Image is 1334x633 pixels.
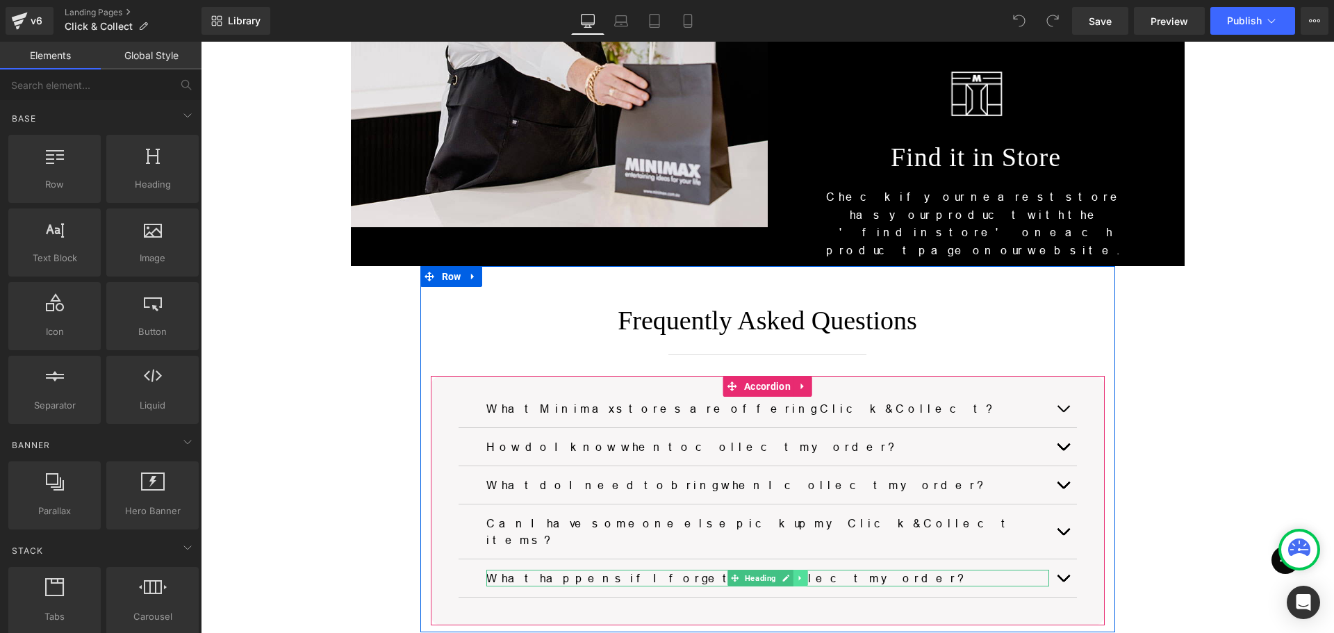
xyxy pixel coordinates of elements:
[110,398,195,413] span: Liquid
[1039,7,1067,35] button: Redo
[263,224,281,245] a: Expand / Collapse
[230,259,904,299] h2: Frequently Asked Questions
[110,251,195,265] span: Image
[577,99,973,133] h1: Find it in Store
[286,359,848,375] h3: What Minimax stores are offering Click & Collect?
[1151,14,1188,28] span: Preview
[65,7,201,18] a: Landing Pages
[592,528,607,545] a: Expand / Collapse
[1287,586,1320,619] div: Open Intercom Messenger
[10,438,51,452] span: Banner
[110,324,195,339] span: Button
[28,12,45,30] div: v6
[638,7,671,35] a: Tablet
[1227,15,1262,26] span: Publish
[10,112,38,125] span: Base
[540,334,593,355] span: Accordion
[1089,14,1112,28] span: Save
[13,398,97,413] span: Separator
[286,435,848,452] h3: What do I need to bring when I collect my order?
[10,544,44,557] span: Stack
[1210,7,1295,35] button: Publish
[110,609,195,624] span: Carousel
[13,324,97,339] span: Icon
[571,7,604,35] a: Desktop
[238,224,264,245] span: Row
[286,397,848,413] h3: How do I know when to collect my order?
[101,42,201,69] a: Global Style
[201,7,270,35] a: New Library
[13,251,97,265] span: Text Block
[604,7,638,35] a: Laptop
[541,528,578,545] span: Heading
[593,334,611,355] a: Expand / Collapse
[612,147,939,217] p: Check if your nearest store has your product with the 'find in store' on each product page on our...
[1134,7,1205,35] a: Preview
[228,15,261,27] span: Library
[671,7,705,35] a: Mobile
[1005,7,1033,35] button: Undo
[286,473,848,507] h3: Can I have someone else pick up my Click & Collect items?
[13,609,97,624] span: Tabs
[65,21,133,32] span: Click & Collect
[13,504,97,518] span: Parallax
[13,177,97,192] span: Row
[110,177,195,192] span: Heading
[6,7,53,35] a: v6
[110,504,195,518] span: Hero Banner
[1301,7,1328,35] button: More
